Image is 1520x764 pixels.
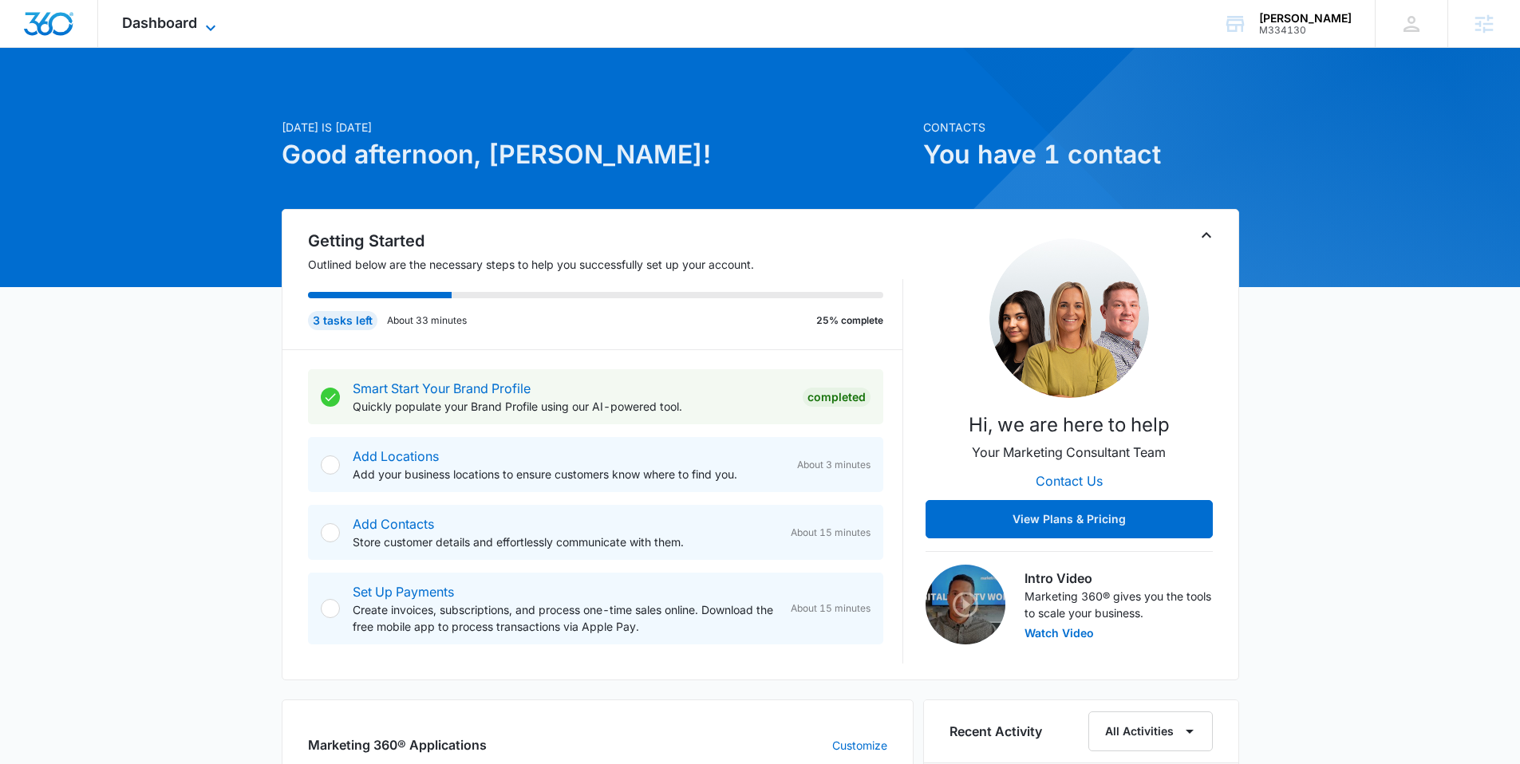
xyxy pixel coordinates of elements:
[122,14,197,31] span: Dashboard
[176,94,269,104] div: Keywords by Traffic
[353,516,434,532] a: Add Contacts
[353,584,454,600] a: Set Up Payments
[926,500,1213,538] button: View Plans & Pricing
[353,398,790,415] p: Quickly populate your Brand Profile using our AI-powered tool.
[45,26,78,38] div: v 4.0.25
[1259,25,1352,36] div: account id
[791,601,871,616] span: About 15 minutes
[923,136,1239,174] h1: You have 1 contact
[26,41,38,54] img: website_grey.svg
[1025,628,1094,639] button: Watch Video
[308,229,903,253] h2: Getting Started
[159,93,172,105] img: tab_keywords_by_traffic_grey.svg
[282,136,914,174] h1: Good afternoon, [PERSON_NAME]!
[43,93,56,105] img: tab_domain_overview_orange.svg
[832,737,887,754] a: Customize
[1020,462,1119,500] button: Contact Us
[41,41,176,54] div: Domain: [DOMAIN_NAME]
[1025,588,1213,621] p: Marketing 360® gives you the tools to scale your business.
[803,388,871,407] div: Completed
[969,411,1170,439] p: Hi, we are here to help
[950,722,1042,741] h6: Recent Activity
[1197,226,1216,245] button: Toggle Collapse
[353,466,784,482] p: Add your business locations to ensure customers know where to find you.
[353,601,778,635] p: Create invoices, subscriptions, and process one-time sales online. Download the free mobile app t...
[353,380,531,396] a: Smart Start Your Brand Profile
[61,94,143,104] div: Domain Overview
[972,443,1166,462] p: Your Marketing Consultant Team
[26,26,38,38] img: logo_orange.svg
[308,311,377,330] div: 3 tasks left
[387,313,467,328] p: About 33 minutes
[353,534,778,550] p: Store customer details and effortlessly communicate with them.
[926,565,1005,644] img: Intro Video
[1025,569,1213,588] h3: Intro Video
[308,735,487,754] h2: Marketing 360® Applications
[353,448,439,464] a: Add Locations
[816,313,883,328] p: 25% complete
[797,458,871,472] span: About 3 minutes
[791,526,871,540] span: About 15 minutes
[282,119,914,136] p: [DATE] is [DATE]
[1259,12,1352,25] div: account name
[1088,711,1213,751] button: All Activities
[923,119,1239,136] p: Contacts
[308,256,903,273] p: Outlined below are the necessary steps to help you successfully set up your account.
